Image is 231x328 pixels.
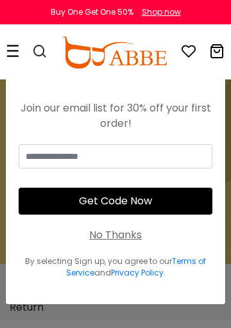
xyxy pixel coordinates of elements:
[142,6,181,18] div: Shop now
[135,6,181,17] a: Shop now
[19,188,212,215] button: Get Code Now
[51,6,133,18] div: Buy One Get One 50%
[19,256,212,279] div: By selecting Sign up, you agree to our and .
[111,267,164,278] a: Privacy Policy
[89,227,142,243] div: No Thanks
[62,37,167,69] img: abbeglasses.com
[19,101,212,131] div: Join our email list for 30% off your first order!
[66,256,207,278] a: Terms of Service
